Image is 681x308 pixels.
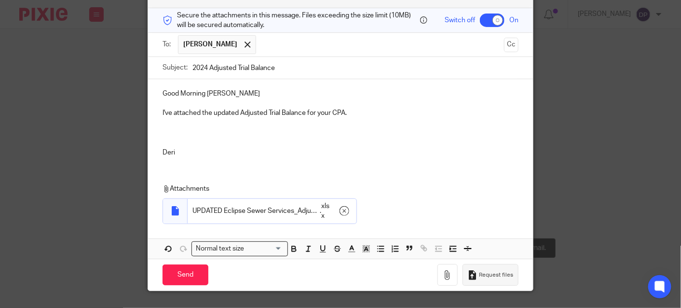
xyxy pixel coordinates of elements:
[163,108,518,118] p: I've attached the updated Adjusted Trial Balance for your CPA.
[163,184,516,194] p: Attachments
[188,199,356,224] div: .
[163,63,188,72] label: Subject:
[479,271,513,279] span: Request files
[194,244,246,254] span: Normal text size
[163,265,208,285] input: Send
[163,89,518,98] p: Good Morning [PERSON_NAME]
[509,15,518,25] span: On
[183,40,237,49] span: [PERSON_NAME]
[247,244,282,254] input: Search for option
[163,148,518,157] p: Deri
[445,15,475,25] span: Switch off
[463,264,518,286] button: Request files
[191,241,288,256] div: Search for option
[177,11,418,30] span: Secure the attachments in this message. Files exceeding the size limit (10MB) will be secured aut...
[504,38,518,52] button: Cc
[163,40,173,49] label: To:
[192,206,320,216] span: UPDATED Eclipse Sewer Services_Adjusted Trial Balance (updated 09_25_2025)
[321,201,332,221] span: xlsx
